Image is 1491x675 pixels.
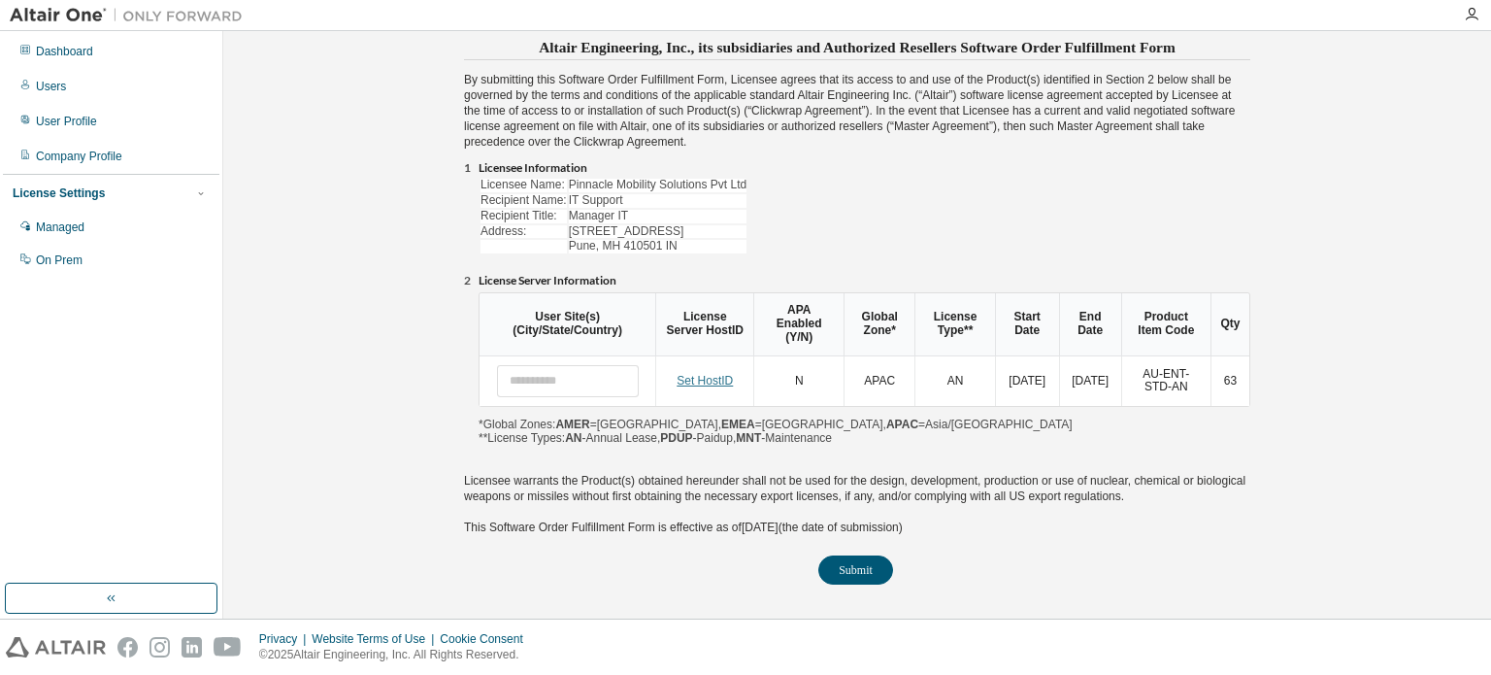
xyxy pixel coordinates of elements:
img: Altair One [10,6,252,25]
b: AN [565,431,581,445]
td: IT Support [569,194,746,208]
b: APAC [886,418,918,431]
b: AMER [555,418,589,431]
td: Recipient Name: [480,194,567,208]
div: User Profile [36,114,97,129]
th: Qty [1210,293,1249,355]
th: License Server HostID [655,293,753,355]
div: Users [36,79,66,94]
p: © 2025 Altair Engineering, Inc. All Rights Reserved. [259,647,535,663]
li: Licensee Information [479,161,1250,177]
td: Manager IT [569,210,746,223]
img: linkedin.svg [182,637,202,658]
td: AN [914,356,994,407]
div: Dashboard [36,44,93,59]
div: Managed [36,219,84,235]
th: Product Item Code [1121,293,1210,355]
div: *Global Zones: =[GEOGRAPHIC_DATA], =[GEOGRAPHIC_DATA], =Asia/[GEOGRAPHIC_DATA] **License Types: -... [479,292,1250,446]
td: Pune, MH 410501 IN [569,240,746,253]
th: End Date [1059,293,1121,355]
td: Licensee Name: [480,179,567,192]
li: License Server Information [479,274,1250,289]
th: User Site(s) (City/State/Country) [480,293,655,355]
b: EMEA [721,418,755,431]
th: License Type** [914,293,994,355]
b: MNT [736,431,761,445]
td: [DATE] [1059,356,1121,407]
td: Pinnacle Mobility Solutions Pvt Ltd [569,179,746,192]
td: APAC [844,356,914,407]
div: Privacy [259,631,312,647]
b: PDUP [660,431,692,445]
th: Start Date [995,293,1059,355]
td: AU-ENT-STD-AN [1121,356,1210,407]
a: Set HostID [677,374,733,388]
td: [DATE] [995,356,1059,407]
div: License Settings [13,186,105,201]
td: Address: [480,225,567,239]
img: youtube.svg [214,637,242,658]
img: instagram.svg [149,637,170,658]
img: altair_logo.svg [6,637,106,658]
div: By submitting this Software Order Fulfillment Form, Licensee agrees that its access to and use of... [464,33,1250,585]
td: Recipient Title: [480,210,567,223]
button: Submit [818,556,893,585]
div: Website Terms of Use [312,631,440,647]
td: [STREET_ADDRESS] [569,225,746,239]
th: Global Zone* [844,293,914,355]
div: Company Profile [36,149,122,164]
div: On Prem [36,253,83,268]
td: 63 [1210,356,1249,407]
div: Cookie Consent [440,631,534,647]
th: APA Enabled (Y/N) [753,293,844,355]
img: facebook.svg [117,637,138,658]
td: N [753,356,844,407]
h3: Altair Engineering, Inc., its subsidiaries and Authorized Resellers Software Order Fulfillment Form [464,33,1250,60]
